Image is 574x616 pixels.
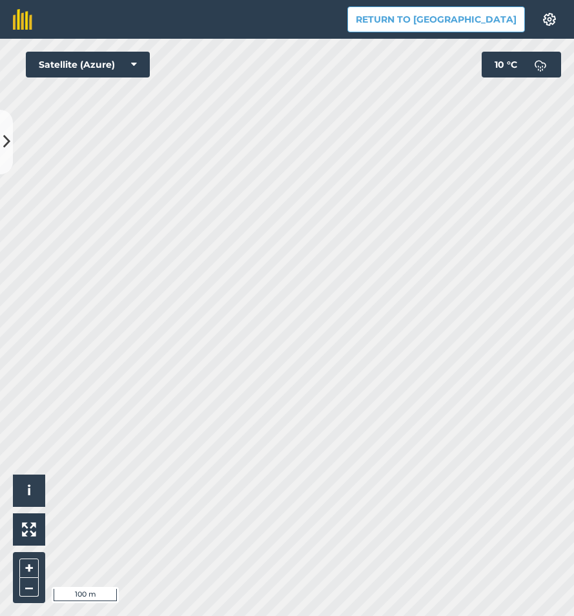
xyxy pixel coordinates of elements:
button: – [19,578,39,597]
button: Return to [GEOGRAPHIC_DATA] [347,6,525,32]
img: Four arrows, one pointing top left, one top right, one bottom right and the last bottom left [22,522,36,537]
button: Satellite (Azure) [26,52,150,77]
img: A cog icon [542,13,557,26]
span: 10 ° C [495,52,517,77]
img: svg+xml;base64,PD94bWwgdmVyc2lvbj0iMS4wIiBlbmNvZGluZz0idXRmLTgiPz4KPCEtLSBHZW5lcmF0b3I6IEFkb2JlIE... [528,52,553,77]
button: 10 °C [482,52,561,77]
span: i [27,482,31,498]
button: + [19,559,39,578]
img: fieldmargin Logo [13,9,32,30]
button: i [13,475,45,507]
